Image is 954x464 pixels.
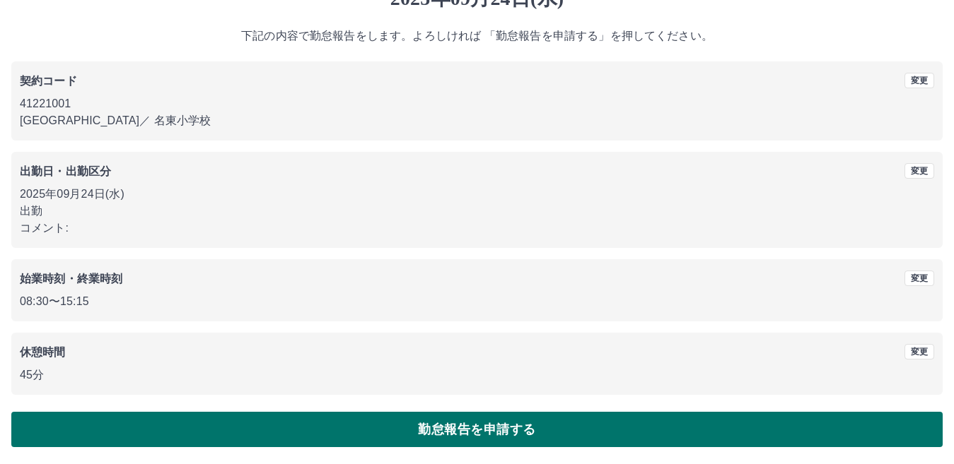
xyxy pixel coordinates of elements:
p: [GEOGRAPHIC_DATA] ／ 名東小学校 [20,112,934,129]
button: 変更 [904,270,934,286]
p: 08:30 〜 15:15 [20,293,934,310]
b: 出勤日・出勤区分 [20,165,111,177]
button: 変更 [904,73,934,88]
b: 契約コード [20,75,77,87]
p: 41221001 [20,95,934,112]
p: 出勤 [20,203,934,220]
b: 休憩時間 [20,346,66,358]
button: 勤怠報告を申請する [11,412,943,447]
button: 変更 [904,344,934,359]
p: 2025年09月24日(水) [20,186,934,203]
p: コメント: [20,220,934,237]
button: 変更 [904,163,934,179]
b: 始業時刻・終業時刻 [20,273,122,285]
p: 下記の内容で勤怠報告をします。よろしければ 「勤怠報告を申請する」を押してください。 [11,28,943,44]
p: 45分 [20,367,934,383]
